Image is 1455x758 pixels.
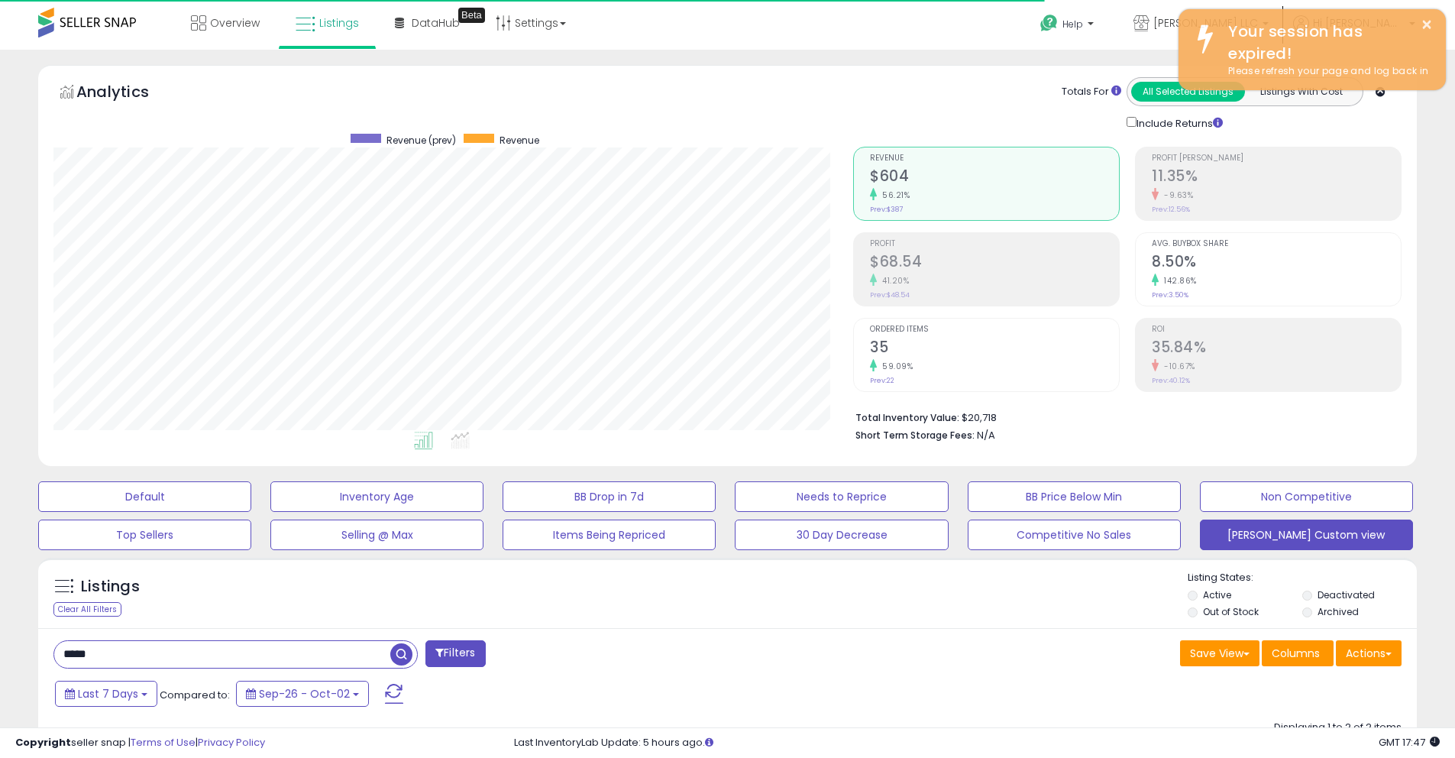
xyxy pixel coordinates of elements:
[968,481,1181,512] button: BB Price Below Min
[503,481,716,512] button: BB Drop in 7d
[160,688,230,702] span: Compared to:
[1180,640,1259,666] button: Save View
[514,736,1440,750] div: Last InventoryLab Update: 5 hours ago.
[870,240,1119,248] span: Profit
[55,681,157,707] button: Last 7 Days
[131,735,196,750] a: Terms of Use
[1152,167,1401,188] h2: 11.35%
[870,205,903,214] small: Prev: $387
[1200,520,1413,550] button: [PERSON_NAME] Custom view
[412,15,460,31] span: DataHub
[1152,290,1188,300] small: Prev: 3.50%
[38,481,251,512] button: Default
[870,167,1119,188] h2: $604
[1421,15,1433,34] button: ×
[198,735,265,750] a: Privacy Policy
[1262,640,1334,666] button: Columns
[1217,64,1434,79] div: Please refresh your page and log back in
[1152,240,1401,248] span: Avg. Buybox Share
[1274,721,1402,735] div: Displaying 1 to 2 of 2 items
[1131,82,1245,102] button: All Selected Listings
[870,290,910,300] small: Prev: $48.54
[1028,2,1109,50] a: Help
[1318,605,1359,618] label: Archived
[877,275,909,287] small: 41.20%
[38,520,251,550] button: Top Sellers
[1200,481,1413,512] button: Non Competitive
[1159,361,1195,372] small: -10.67%
[1153,15,1258,31] span: [PERSON_NAME] LLC
[259,686,350,701] span: Sep-26 - Oct-02
[1217,21,1434,64] div: Your session has expired!
[500,134,539,147] span: Revenue
[1152,154,1401,163] span: Profit [PERSON_NAME]
[236,681,369,707] button: Sep-26 - Oct-02
[1159,189,1193,201] small: -9.63%
[1062,85,1121,99] div: Totals For
[210,15,260,31] span: Overview
[15,736,265,750] div: seller snap | |
[877,361,913,372] small: 59.09%
[1188,571,1417,585] p: Listing States:
[855,429,975,442] b: Short Term Storage Fees:
[968,520,1181,550] button: Competitive No Sales
[870,154,1119,163] span: Revenue
[1152,253,1401,274] h2: 8.50%
[76,81,179,106] h5: Analytics
[1159,275,1197,287] small: 142.86%
[977,428,995,442] span: N/A
[15,735,71,750] strong: Copyright
[425,640,485,667] button: Filters
[1379,735,1440,750] span: 2025-10-13 17:47 GMT
[78,686,138,701] span: Last 7 Days
[1336,640,1402,666] button: Actions
[855,411,959,424] b: Total Inventory Value:
[1152,326,1401,334] span: ROI
[735,520,948,550] button: 30 Day Decrease
[458,8,485,23] div: Tooltip anchor
[1062,18,1083,31] span: Help
[53,602,121,617] div: Clear All Filters
[81,576,140,598] h5: Listings
[877,189,910,201] small: 56.21%
[1152,205,1190,214] small: Prev: 12.56%
[503,520,716,550] button: Items Being Repriced
[870,376,894,385] small: Prev: 22
[1040,14,1059,33] i: Get Help
[1244,82,1358,102] button: Listings With Cost
[270,481,483,512] button: Inventory Age
[735,481,948,512] button: Needs to Reprice
[1152,339,1401,359] h2: 35.84%
[1203,588,1231,601] label: Active
[1203,605,1259,618] label: Out of Stock
[870,253,1119,274] h2: $68.54
[855,407,1390,426] li: $20,718
[1272,646,1320,661] span: Columns
[386,134,456,147] span: Revenue (prev)
[870,339,1119,359] h2: 35
[1152,376,1190,385] small: Prev: 40.12%
[1318,588,1375,601] label: Deactivated
[270,520,483,550] button: Selling @ Max
[1115,114,1241,131] div: Include Returns
[870,326,1119,334] span: Ordered Items
[319,15,359,31] span: Listings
